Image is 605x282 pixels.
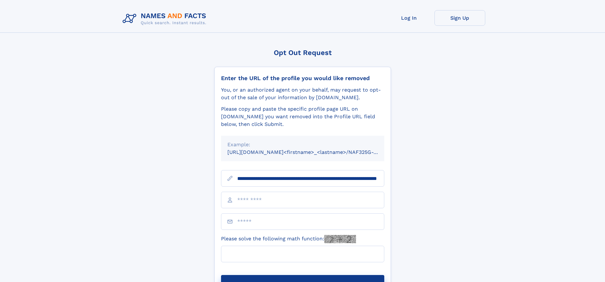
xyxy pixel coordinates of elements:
[214,49,391,57] div: Opt Out Request
[221,105,384,128] div: Please copy and paste the specific profile page URL on [DOMAIN_NAME] you want removed into the Pr...
[221,75,384,82] div: Enter the URL of the profile you would like removed
[221,235,356,243] label: Please solve the following math function:
[227,149,396,155] small: [URL][DOMAIN_NAME]<firstname>_<lastname>/NAF325G-xxxxxxxx
[384,10,434,26] a: Log In
[434,10,485,26] a: Sign Up
[227,141,378,148] div: Example:
[120,10,212,27] img: Logo Names and Facts
[221,86,384,101] div: You, or an authorized agent on your behalf, may request to opt-out of the sale of your informatio...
